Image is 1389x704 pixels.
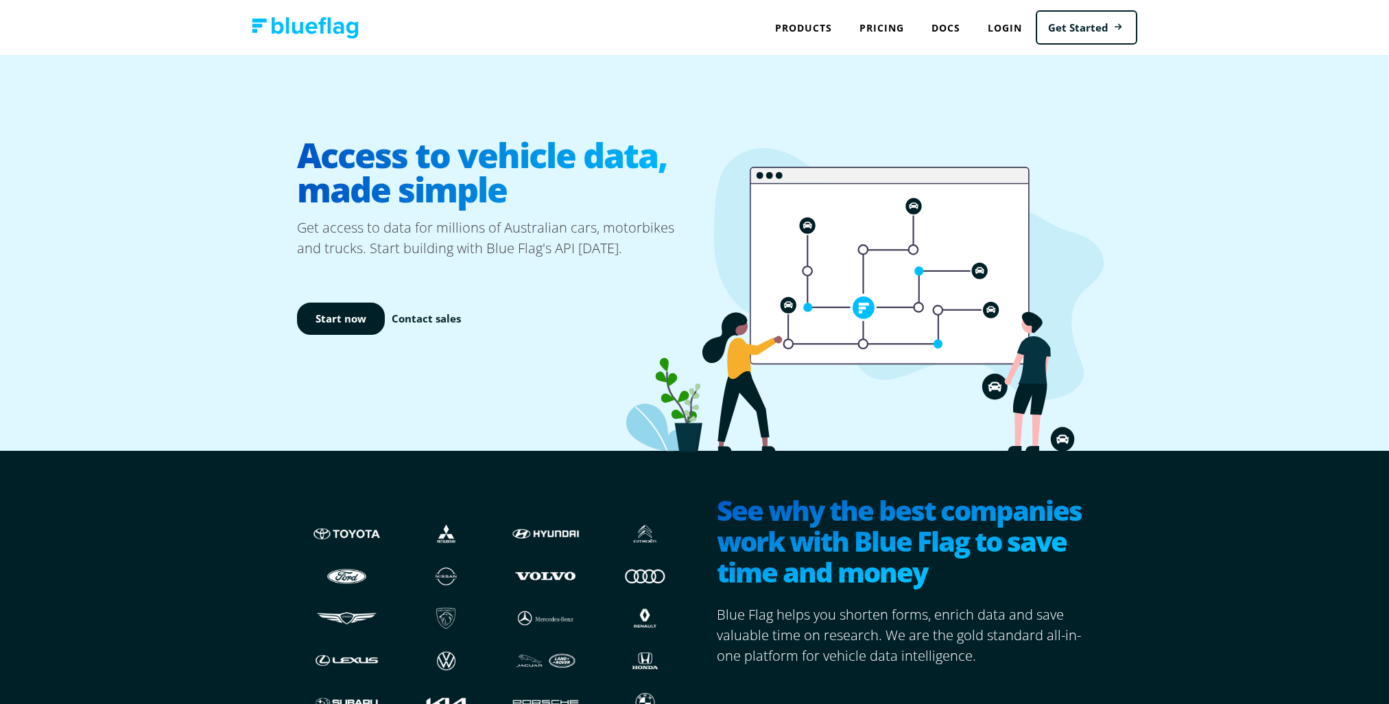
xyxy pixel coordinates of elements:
a: Pricing [846,14,918,42]
p: Blue Flag helps you shorten forms, enrich data and save valuable time on research. We are the gol... [717,605,1093,666]
h1: Access to vehicle data, made simple [297,127,695,218]
img: Genesis logo [311,605,383,631]
p: Get access to data for millions of Australian cars, motorbikes and trucks. Start building with Bl... [297,218,695,259]
img: Volvo logo [510,563,582,589]
a: Contact sales [392,311,461,327]
img: Blue Flag logo [252,17,359,38]
img: Hyundai logo [510,521,582,547]
img: Mercedes logo [510,605,582,631]
img: Mistubishi logo [410,521,482,547]
img: Volkswagen logo [410,648,482,674]
div: Products [761,14,846,42]
img: Lexus logo [311,648,383,674]
a: Get Started [1036,10,1137,45]
img: Toyota logo [311,521,383,547]
img: Audi logo [609,563,681,589]
img: Citroen logo [609,521,681,547]
img: Ford logo [311,563,383,589]
h2: See why the best companies work with Blue Flag to save time and money [717,495,1093,591]
img: Nissan logo [410,563,482,589]
a: Login to Blue Flag application [974,14,1036,42]
img: JLR logo [510,648,582,674]
img: Honda logo [609,648,681,674]
a: Docs [918,14,974,42]
img: Peugeot logo [410,605,482,631]
a: Start now [297,303,385,335]
img: Renault logo [609,605,681,631]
